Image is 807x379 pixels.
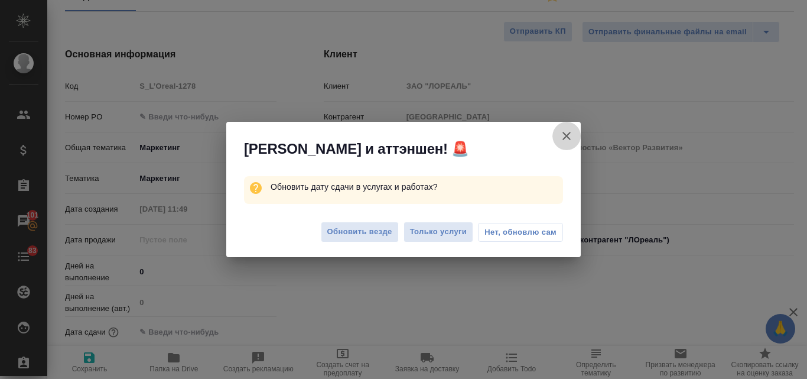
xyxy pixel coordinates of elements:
[478,223,563,242] button: Нет, обновлю сам
[484,226,557,238] span: Нет, обновлю сам
[244,140,469,158] span: [PERSON_NAME] и аттэншен! 🚨
[271,176,563,197] p: Обновить дату сдачи в услугах и работах?
[403,222,474,242] button: Только услуги
[327,225,392,239] span: Обновить везде
[410,225,467,239] span: Только услуги
[321,222,399,242] button: Обновить везде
